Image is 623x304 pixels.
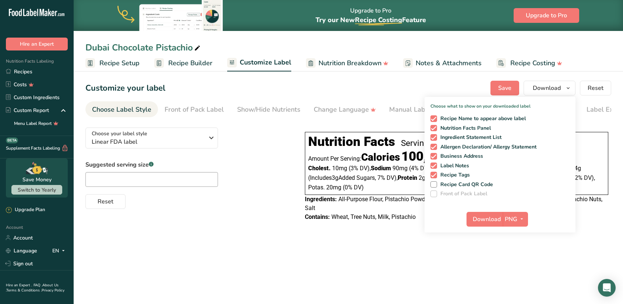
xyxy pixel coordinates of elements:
[332,174,338,181] span: 3g
[401,149,427,164] span: 100,
[85,194,126,209] button: Reset
[6,106,49,114] div: Custom Report
[306,55,388,71] a: Nutrition Breakdown
[308,184,325,191] span: Potas.
[85,127,218,148] button: Choose your label style Linear FDA label
[305,213,330,220] span: Contains:
[473,215,501,224] span: Download
[98,197,113,206] span: Reset
[437,115,526,122] span: Recipe Name to appear above label
[574,165,581,172] span: 4g
[154,55,212,71] a: Recipe Builder
[343,184,364,191] span: ‏(0% DV)
[240,57,291,67] span: Customize Label
[11,185,62,195] button: Switch to Yearly
[371,165,391,172] span: Sodium
[467,212,503,227] button: Download
[437,134,502,141] span: Ingredient Statement List
[308,153,427,163] div: Amount Per Serving:
[533,84,561,92] span: Download
[401,138,448,148] div: Servings: 15,
[6,288,42,293] a: Terms & Conditions .
[85,82,165,94] h1: Customize your label
[227,54,291,72] a: Customize Label
[437,125,491,132] span: Nutrition Facts Panel
[437,163,469,169] span: Label Notes
[393,165,408,172] span: 90mg
[42,288,64,293] a: Privacy Policy
[92,130,147,137] span: Choose your label style
[355,15,402,24] span: Recipe Costing
[85,55,140,71] a: Recipe Setup
[490,81,519,95] button: Save
[99,58,140,68] span: Recipe Setup
[503,212,528,227] button: PNG
[437,144,537,150] span: Allergen Declaration/ Allergy Statement
[580,81,611,95] button: Reset
[332,165,347,172] span: 10mg
[92,105,151,115] div: Choose Label Style
[397,174,398,181] span: ,
[85,160,218,169] label: Suggested serving size
[505,215,517,224] span: PNG
[403,55,482,71] a: Notes & Attachments
[92,137,204,146] span: Linear FDA label
[6,206,45,214] div: Upgrade Plan
[318,58,381,68] span: Nutrition Breakdown
[588,84,603,92] span: Reset
[308,134,395,149] div: Nutrition Facts
[510,58,555,68] span: Recipe Costing
[52,246,68,255] div: EN
[305,196,337,203] span: Ingredients:
[6,38,68,50] button: Hire an Expert
[308,174,376,181] span: Includes Added Sugars
[437,153,483,160] span: Business Address
[409,165,431,172] span: ‏(4% DV)
[6,283,59,293] a: About Us .
[308,165,331,172] span: Cholest.
[6,244,37,257] a: Language
[524,81,576,95] button: Download
[316,15,426,24] span: Try our New Feature
[6,137,18,143] div: BETA
[326,184,341,191] span: 20mg
[514,8,579,23] button: Upgrade to Pro
[437,191,488,197] span: Front of Pack Label
[18,186,56,193] span: Switch to Yearly
[308,174,310,181] span: (
[6,283,32,288] a: Hire an Expert .
[370,165,371,172] span: ,
[389,105,467,115] div: Manual Label Override
[349,165,371,172] span: ‏(3% DV)
[437,172,470,178] span: Recipe Tags
[85,41,202,54] div: Dubai Chocolate Pistachio
[425,97,576,109] p: Choose what to show on your downloaded label
[526,11,567,20] span: Upgrade to Pro
[573,174,595,181] span: ‏(2% DV)
[314,105,376,115] div: Change Language
[437,181,493,188] span: Recipe Card QR Code
[22,176,52,184] div: Save Money
[331,213,416,220] span: Wheat, Tree Nuts, Milk, Pistachio
[316,0,426,31] div: Upgrade to Pro
[498,84,511,92] span: Save
[398,174,417,181] span: Protein
[598,279,616,297] div: Open Intercom Messenger
[375,174,376,181] span: ,
[165,105,224,115] div: Front of Pack Label
[305,196,602,212] span: All-Purpose Flour, Pistachio Powder, Unsalted Butter, Granulated Sugar, Milk Chocolate, Pistachio...
[377,174,398,181] span: ‏7% DV)
[168,58,212,68] span: Recipe Builder
[419,174,425,181] span: 2g
[416,58,482,68] span: Notes & Attachments
[237,105,300,115] div: Show/Hide Nutrients
[496,55,562,71] a: Recipe Costing
[594,174,595,181] span: ,
[34,283,42,288] a: FAQ .
[361,151,400,163] span: Calories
